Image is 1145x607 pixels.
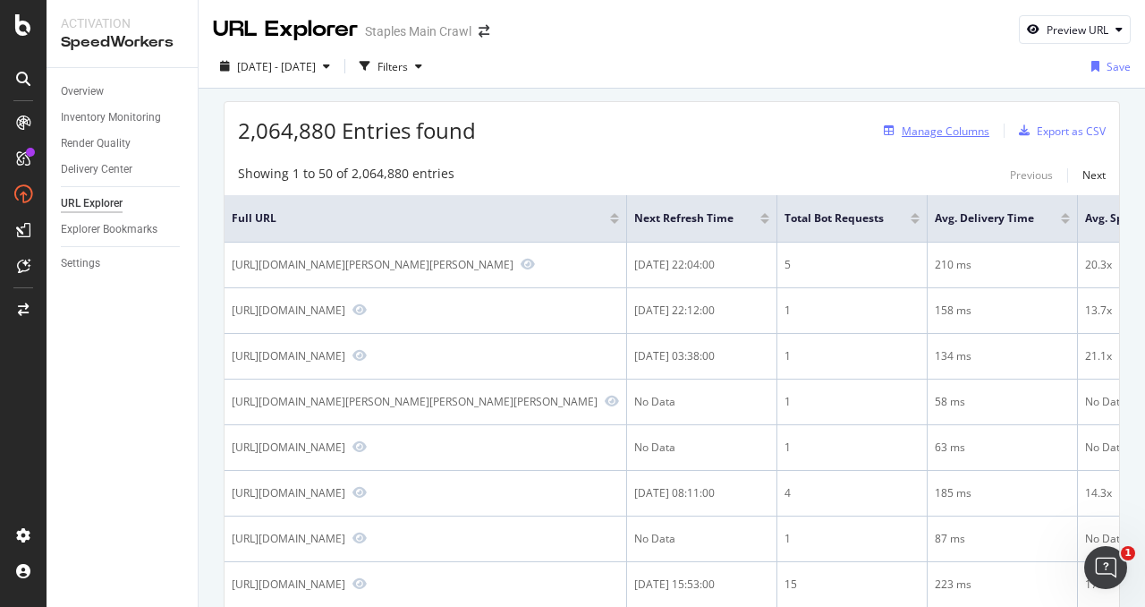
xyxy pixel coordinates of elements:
div: Activation [61,14,183,32]
div: Save [1107,59,1131,74]
a: URL Explorer [61,194,185,213]
div: Delivery Center [61,160,132,179]
div: [URL][DOMAIN_NAME] [232,531,345,546]
div: Render Quality [61,134,131,153]
div: Settings [61,254,100,273]
div: [DATE] 22:12:00 [634,303,769,319]
button: Export as CSV [1012,116,1106,145]
a: Preview https://www.staples.com/dell-pro-16-plus-16-led-ai-laptop-intel-core-ultra-7-265u-16gb-ra... [352,577,367,590]
div: 1 [785,303,920,319]
a: Preview https://www.staples.com/chuck+norris+cosume/directory_chuck+norris+cosume?algo=y [605,395,619,407]
span: Total Bot Requests [785,210,884,227]
div: 15 [785,577,920,593]
iframe: Intercom live chat [1084,546,1127,589]
a: Render Quality [61,134,185,153]
div: Manage Columns [902,124,989,139]
div: 158 ms [935,303,1070,319]
a: Preview https://www.staples.com/durable-stylish-brushed-aluminum-36-key-cabinet-system-gray-1952-... [352,349,367,362]
div: [URL][DOMAIN_NAME] [232,577,345,592]
div: No Data [634,394,769,410]
a: Preview https://www.staples.com/first-aid-only-first-aid-tape-paper-1-2-2-box/product_71329 [352,303,367,316]
div: [DATE] 15:53:00 [634,577,769,593]
span: Next Refresh Time [634,210,734,227]
div: Explorer Bookmarks [61,220,157,239]
span: Avg. Delivery Time [935,210,1034,227]
a: Explorer Bookmarks [61,220,185,239]
div: 58 ms [935,394,1070,410]
div: 87 ms [935,531,1070,547]
div: Filters [377,59,408,74]
div: No Data [634,531,769,547]
span: 2,064,880 Entries found [238,115,476,145]
div: 185 ms [935,485,1070,501]
span: [DATE] - [DATE] [237,59,316,74]
div: Export as CSV [1037,124,1106,139]
div: [URL][DOMAIN_NAME][PERSON_NAME][PERSON_NAME] [232,257,513,272]
div: [URL][DOMAIN_NAME] [232,485,345,500]
a: Preview https://www.staples.com/triton+screen+protective+svreen/directory_triton+screen+protectiv... [352,440,367,453]
div: SpeedWorkers [61,32,183,53]
div: [URL][DOMAIN_NAME] [232,440,345,455]
span: Full URL [232,210,583,227]
div: [DATE] 22:04:00 [634,257,769,273]
a: Inventory Monitoring [61,108,185,127]
div: 210 ms [935,257,1070,273]
button: Next [1082,165,1106,186]
div: Overview [61,82,104,101]
div: URL Explorer [61,194,123,213]
button: [DATE] - [DATE] [213,52,337,81]
div: 1 [785,440,920,456]
a: Settings [61,254,185,273]
div: [URL][DOMAIN_NAME][PERSON_NAME][PERSON_NAME][PERSON_NAME] [232,394,598,409]
a: Delivery Center [61,160,185,179]
button: Filters [352,52,429,81]
a: Overview [61,82,185,101]
div: 134 ms [935,348,1070,364]
div: 1 [785,394,920,410]
button: Previous [1010,165,1053,186]
div: [URL][DOMAIN_NAME] [232,303,345,318]
div: 1 [785,531,920,547]
div: 63 ms [935,440,1070,456]
div: URL Explorer [213,14,358,45]
div: Next [1082,167,1106,183]
div: Inventory Monitoring [61,108,161,127]
div: 4 [785,485,920,501]
div: [URL][DOMAIN_NAME] [232,348,345,363]
div: arrow-right-arrow-left [479,25,489,38]
div: Staples Main Crawl [365,22,471,40]
span: 1 [1121,546,1135,560]
button: Manage Columns [877,120,989,141]
div: No Data [634,440,769,456]
div: Showing 1 to 50 of 2,064,880 entries [238,165,454,186]
button: Save [1084,52,1131,81]
div: Previous [1010,167,1053,183]
div: [DATE] 08:11:00 [634,485,769,501]
button: Preview URL [1019,15,1131,44]
div: 1 [785,348,920,364]
div: [DATE] 03:38:00 [634,348,769,364]
a: Preview https://www.staples.com/what+is+a+prike+filter/directory_what+is+a+prike+filter?algo=y [352,532,367,544]
div: 223 ms [935,577,1070,593]
div: 5 [785,257,920,273]
a: Preview https://www.staples.com/Fine-Point-Pens-Instant-savings/cat_CL110001/w32mh-7og2f [352,486,367,499]
div: Preview URL [1047,22,1108,38]
a: Preview https://www.staples.com/kathy-ireland-home-by-bush-furniture-woodland-69-coat-rack-and-sm... [521,258,535,270]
